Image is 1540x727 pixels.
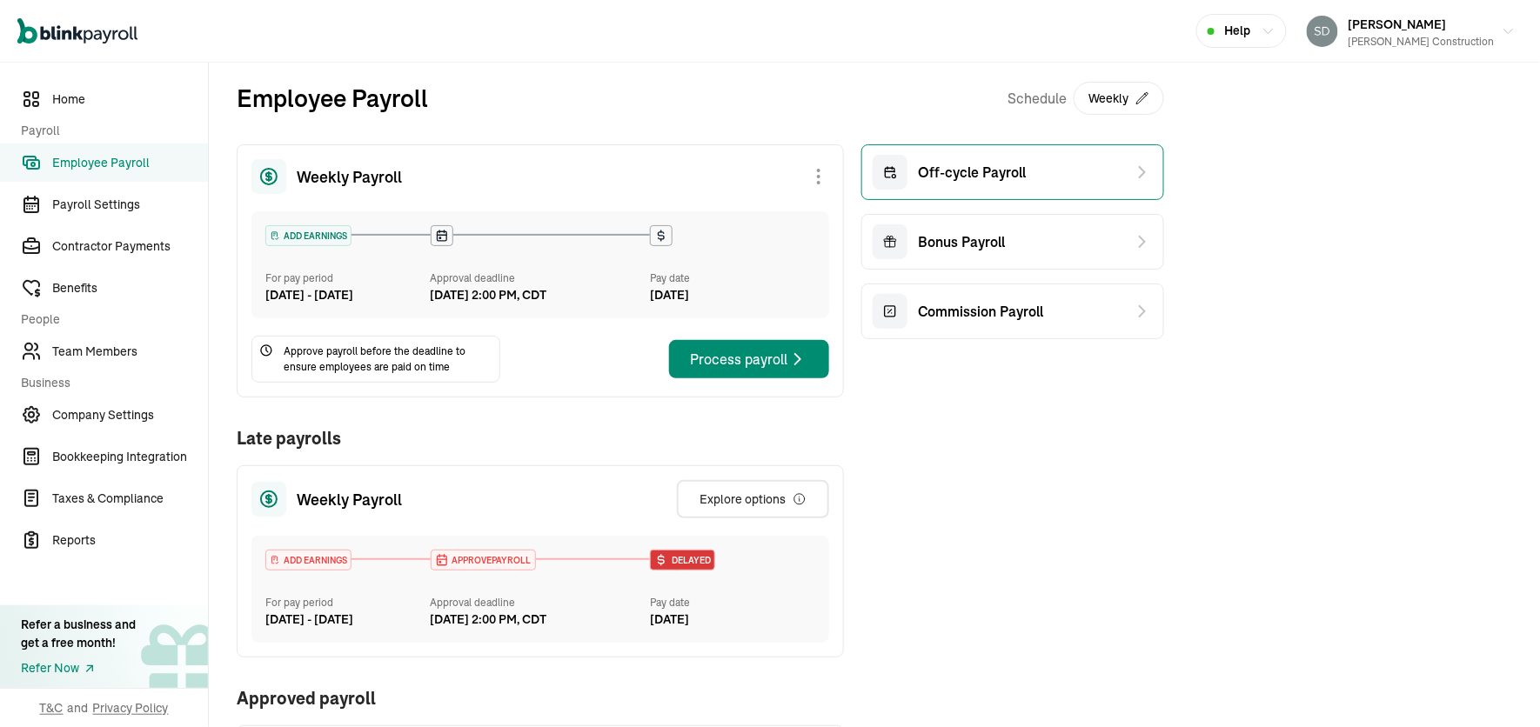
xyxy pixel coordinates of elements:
[650,595,815,610] div: Pay date
[21,374,198,392] span: Business
[677,480,829,518] button: Explore options
[431,270,644,286] div: Approval deadline
[265,286,431,304] div: [DATE] - [DATE]
[265,595,431,610] div: For pay period
[700,490,807,508] div: Explore options
[431,595,644,610] div: Approval deadline
[40,699,64,717] span: T&C
[21,659,136,677] a: Refer Now
[650,610,815,629] div: [DATE]
[265,270,431,286] div: For pay period
[1008,80,1164,117] div: Schedule
[21,122,198,140] span: Payroll
[52,531,208,550] span: Reports
[918,301,1043,322] span: Commission Payroll
[1453,644,1540,727] iframe: Chat Widget
[52,343,208,361] span: Team Members
[52,448,208,466] span: Bookkeeping Integration
[237,685,844,711] h1: Approved payroll
[52,279,208,297] span: Benefits
[1074,82,1164,115] button: Weekly
[297,488,402,511] span: Weekly Payroll
[237,425,341,451] h1: Late payrolls
[266,226,351,245] div: ADD EARNINGS
[265,610,431,629] div: [DATE] - [DATE]
[690,349,808,370] div: Process payroll
[284,343,492,375] span: Approve payroll before the deadline to ensure employees are paid on time
[1349,34,1495,50] div: [PERSON_NAME] Construction
[52,490,208,508] span: Taxes & Compliance
[431,286,547,304] div: [DATE] 2:00 PM, CDT
[449,554,532,567] span: APPROVE PAYROLL
[52,196,208,214] span: Payroll Settings
[21,616,136,652] div: Refer a business and get a free month!
[52,90,208,109] span: Home
[1300,10,1523,53] button: [PERSON_NAME][PERSON_NAME] Construction
[297,165,402,189] span: Weekly Payroll
[237,80,428,117] h2: Employee Payroll
[918,162,1026,183] span: Off-cycle Payroll
[669,340,829,378] button: Process payroll
[52,406,208,424] span: Company Settings
[918,231,1005,252] span: Bonus Payroll
[21,310,198,329] span: People
[93,699,169,717] span: Privacy Policy
[266,550,351,570] div: ADD EARNINGS
[17,6,137,57] nav: Global
[650,270,815,286] div: Pay date
[52,237,208,256] span: Contractor Payments
[668,554,711,567] span: Delayed
[52,154,208,172] span: Employee Payroll
[1225,22,1251,40] span: Help
[431,610,547,629] div: [DATE] 2:00 PM, CDT
[1349,17,1447,32] span: [PERSON_NAME]
[1196,14,1287,48] button: Help
[650,286,815,304] div: [DATE]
